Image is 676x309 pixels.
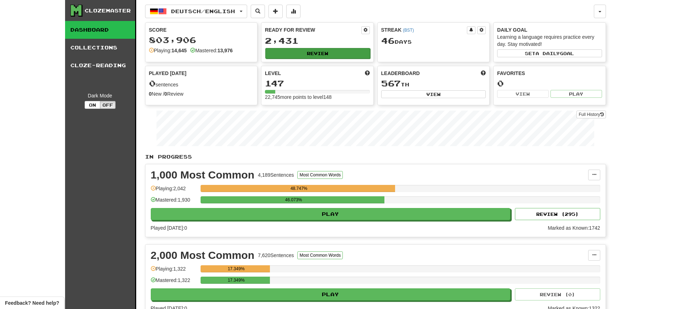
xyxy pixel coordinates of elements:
[151,196,197,208] div: Mastered: 1,930
[381,78,401,88] span: 567
[497,49,602,57] button: Seta dailygoal
[5,299,59,307] span: Open feedback widget
[381,36,486,46] div: Day s
[151,185,197,197] div: Playing: 2,042
[164,91,167,97] strong: 0
[85,7,131,14] div: Clozemaster
[258,252,294,259] div: 7,620 Sentences
[190,47,233,54] div: Mastered:
[497,70,602,77] div: Favorites
[268,5,283,18] button: Add sentence to collection
[149,78,156,88] span: 0
[251,5,265,18] button: Search sentences
[151,288,511,300] button: Play
[171,8,235,14] span: Deutsch / English
[381,36,395,46] span: 46
[203,185,395,192] div: 48.747%
[497,26,602,33] div: Daily Goal
[550,90,602,98] button: Play
[286,5,300,18] button: More stats
[149,47,187,54] div: Playing:
[381,70,420,77] span: Leaderboard
[149,79,254,88] div: sentences
[548,224,600,231] div: Marked as Known: 1742
[515,208,600,220] button: Review (295)
[145,153,606,160] p: In Progress
[381,90,486,98] button: View
[151,265,197,277] div: Playing: 1,322
[203,196,385,203] div: 46.073%
[151,225,187,231] span: Played [DATE]: 0
[265,48,370,59] button: Review
[65,21,135,39] a: Dashboard
[151,170,255,180] div: 1,000 Most Common
[381,26,467,33] div: Streak
[171,48,187,53] strong: 14,645
[203,277,270,284] div: 17.349%
[70,92,130,99] div: Dark Mode
[217,48,233,53] strong: 13,976
[403,28,414,33] a: (BST)
[265,94,370,101] div: 22,745 more points to level 148
[576,111,606,118] a: Full History
[65,39,135,57] a: Collections
[100,101,116,109] button: Off
[536,51,560,56] span: a daily
[151,208,511,220] button: Play
[151,250,255,261] div: 2,000 Most Common
[258,171,294,179] div: 4,189 Sentences
[149,36,254,44] div: 803,906
[297,171,343,179] button: Most Common Words
[497,33,602,48] div: Learning a language requires practice every day. Stay motivated!
[381,79,486,88] div: th
[65,57,135,74] a: Cloze-Reading
[85,101,100,109] button: On
[149,90,254,97] div: New / Review
[497,79,602,88] div: 0
[515,288,600,300] button: Review (0)
[265,36,370,45] div: 2,431
[497,90,549,98] button: View
[365,70,370,77] span: Score more points to level up
[297,251,343,259] button: Most Common Words
[481,70,486,77] span: This week in points, UTC
[203,265,270,272] div: 17.349%
[149,26,254,33] div: Score
[265,70,281,77] span: Level
[151,277,197,288] div: Mastered: 1,322
[149,70,187,77] span: Played [DATE]
[265,79,370,88] div: 147
[149,91,152,97] strong: 0
[265,26,361,33] div: Ready for Review
[145,5,247,18] button: Deutsch/English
